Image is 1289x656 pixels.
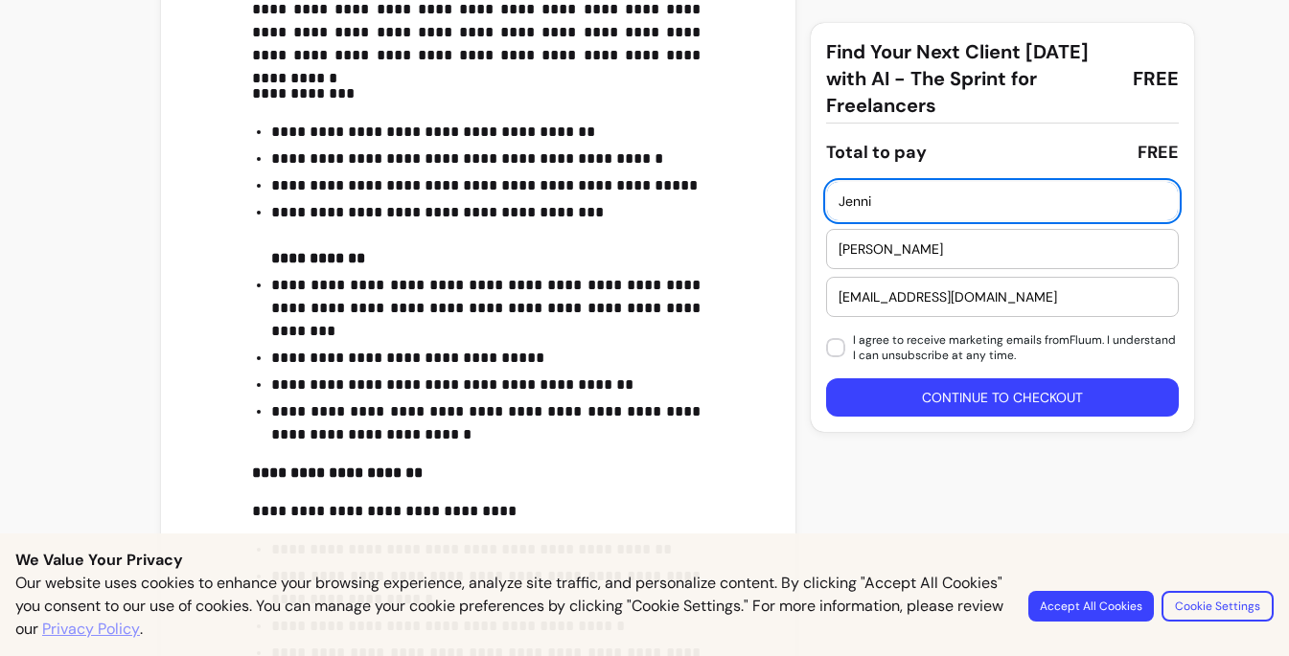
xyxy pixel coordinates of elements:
p: Our website uses cookies to enhance your browsing experience, analyze site traffic, and personali... [15,572,1005,641]
span: Find Your Next Client [DATE] with AI - The Sprint for Freelancers [826,38,1117,119]
button: Accept All Cookies [1028,591,1154,622]
button: Continue to checkout [826,378,1179,417]
p: We Value Your Privacy [15,549,1274,572]
a: Privacy Policy [42,618,140,641]
div: FREE [1138,139,1179,166]
div: Total to pay [826,139,927,166]
input: Enter your first name [839,192,1166,211]
input: Enter your email address [839,287,1166,306]
input: Enter your last name [839,239,1166,259]
span: FREE [1133,65,1179,92]
button: Cookie Settings [1162,591,1274,622]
